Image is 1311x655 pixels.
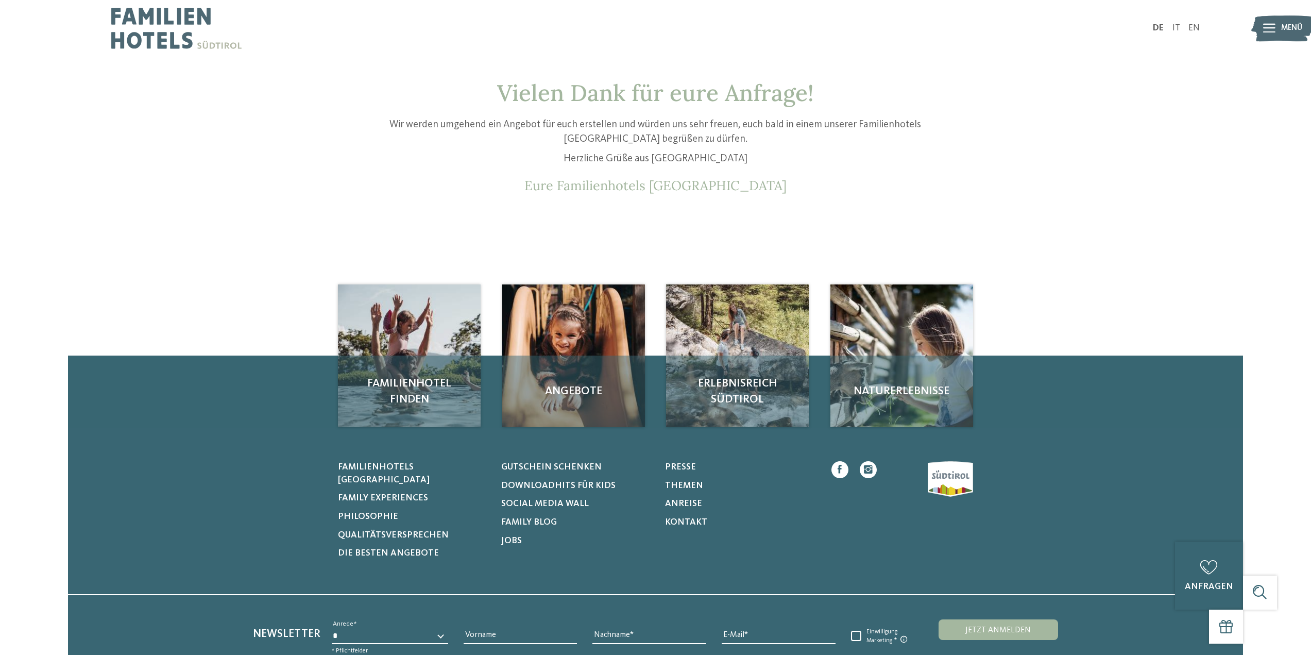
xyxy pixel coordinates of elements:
[386,152,925,166] p: Herzliche Grüße aus [GEOGRAPHIC_DATA]
[665,463,696,472] span: Presse
[338,531,449,540] span: Qualitätsversprechen
[502,284,645,427] a: Anfrage Angebote
[939,619,1058,640] button: Jetzt anmelden
[665,516,814,529] a: Kontakt
[1175,542,1243,610] a: anfragen
[386,178,925,193] p: Eure Familienhotels [GEOGRAPHIC_DATA]
[338,547,487,560] a: Die besten Angebote
[501,463,602,472] span: Gutschein schenken
[514,383,634,399] span: Angebote
[1153,24,1164,32] a: DE
[501,518,557,527] span: Family Blog
[665,518,707,527] span: Kontakt
[1188,24,1200,32] a: EN
[338,494,428,502] span: Family Experiences
[861,628,915,645] span: Einwilligung Marketing
[1172,24,1180,32] a: IT
[665,481,703,490] span: Themen
[665,461,814,474] a: Presse
[386,118,925,146] p: Wir werden umgehend ein Angebot für euch erstellen und würden uns sehr freuen, euch bald in einem...
[338,463,430,484] span: Familienhotels [GEOGRAPHIC_DATA]
[830,284,973,427] a: Anfrage Naturerlebnisse
[332,648,368,654] span: * Pflichtfelder
[665,499,702,508] span: Anreise
[497,78,814,107] span: Vielen Dank für eure Anfrage!
[338,492,487,505] a: Family Experiences
[665,498,814,511] a: Anreise
[666,284,809,427] img: Anfrage
[338,512,398,521] span: Philosophie
[338,549,439,558] span: Die besten Angebote
[502,284,645,427] img: Anfrage
[501,498,651,511] a: Social Media Wall
[501,499,589,508] span: Social Media Wall
[1281,23,1302,34] span: Menü
[501,535,651,548] a: Jobs
[338,284,481,427] img: Anfrage
[965,626,1031,634] span: Jetzt anmelden
[1185,582,1233,591] span: anfragen
[338,284,481,427] a: Anfrage Familienhotel finden
[830,284,973,427] img: Anfrage
[501,480,651,493] a: Downloadhits für Kids
[677,376,797,408] span: Erlebnisreich Südtirol
[666,284,809,427] a: Anfrage Erlebnisreich Südtirol
[501,481,616,490] span: Downloadhits für Kids
[338,461,487,486] a: Familienhotels [GEOGRAPHIC_DATA]
[338,529,487,542] a: Qualitätsversprechen
[501,461,651,474] a: Gutschein schenken
[253,628,320,640] span: Newsletter
[349,376,469,408] span: Familienhotel finden
[842,383,962,399] span: Naturerlebnisse
[665,480,814,493] a: Themen
[338,511,487,524] a: Philosophie
[501,516,651,529] a: Family Blog
[501,536,522,545] span: Jobs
